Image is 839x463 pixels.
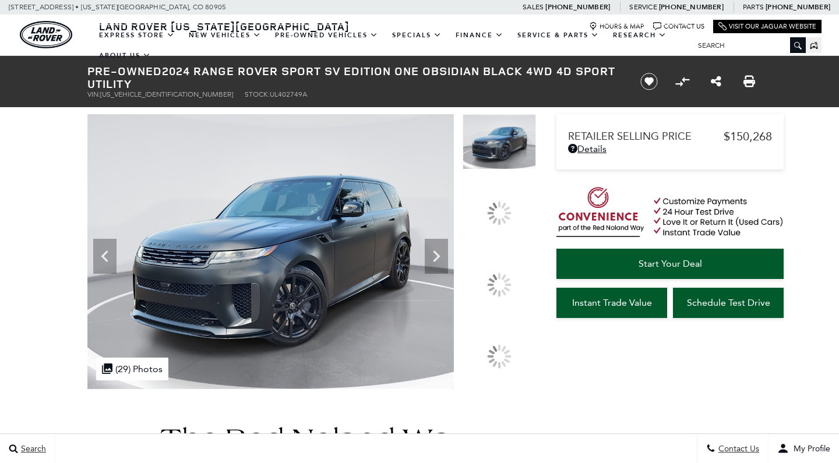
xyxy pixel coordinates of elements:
[449,25,510,45] a: Finance
[545,2,610,12] a: [PHONE_NUMBER]
[636,72,662,91] button: Save vehicle
[87,90,100,98] span: VIN:
[556,249,784,279] a: Start Your Deal
[789,444,830,454] span: My Profile
[568,130,724,143] span: Retailer Selling Price
[653,22,704,31] a: Contact Us
[629,3,657,11] span: Service
[92,19,357,33] a: Land Rover [US_STATE][GEOGRAPHIC_DATA]
[268,25,385,45] a: Pre-Owned Vehicles
[674,73,691,90] button: Compare vehicle
[639,258,702,269] span: Start Your Deal
[20,21,72,48] a: land-rover
[687,297,770,308] span: Schedule Test Drive
[724,129,772,143] span: $150,268
[87,114,454,389] img: Used 2024 Obsidian Black SV Bespoke Ultra Metallic Gloss Land Rover SV Edition One Obsidian Black...
[92,25,182,45] a: EXPRESS STORE
[18,444,46,454] span: Search
[463,114,536,169] img: Used 2024 Obsidian Black SV Bespoke Ultra Metallic Gloss Land Rover SV Edition One Obsidian Black...
[99,19,350,33] span: Land Rover [US_STATE][GEOGRAPHIC_DATA]
[9,3,226,11] a: [STREET_ADDRESS] • [US_STATE][GEOGRAPHIC_DATA], CO 80905
[92,25,689,66] nav: Main Navigation
[766,2,830,12] a: [PHONE_NUMBER]
[270,90,307,98] span: UL402749A
[568,129,772,143] a: Retailer Selling Price $150,268
[182,25,268,45] a: New Vehicles
[673,288,784,318] a: Schedule Test Drive
[245,90,270,98] span: Stock:
[659,2,724,12] a: [PHONE_NUMBER]
[568,143,772,154] a: Details
[87,63,162,79] strong: Pre-Owned
[718,22,816,31] a: Visit Our Jaguar Website
[87,65,621,90] h1: 2024 Range Rover Sport SV Edition One Obsidian Black 4WD 4D Sport Utility
[96,358,168,380] div: (29) Photos
[523,3,544,11] span: Sales
[100,90,233,98] span: [US_VEHICLE_IDENTIFICATION_NUMBER]
[689,38,806,52] input: Search
[715,444,759,454] span: Contact Us
[743,75,755,89] a: Print this Pre-Owned 2024 Range Rover Sport SV Edition One Obsidian Black 4WD 4D Sport Utility
[556,288,667,318] a: Instant Trade Value
[92,45,158,66] a: About Us
[711,75,721,89] a: Share this Pre-Owned 2024 Range Rover Sport SV Edition One Obsidian Black 4WD 4D Sport Utility
[510,25,606,45] a: Service & Parts
[20,21,72,48] img: Land Rover
[385,25,449,45] a: Specials
[743,3,764,11] span: Parts
[606,25,674,45] a: Research
[769,434,839,463] button: user-profile-menu
[572,297,652,308] span: Instant Trade Value
[589,22,644,31] a: Hours & Map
